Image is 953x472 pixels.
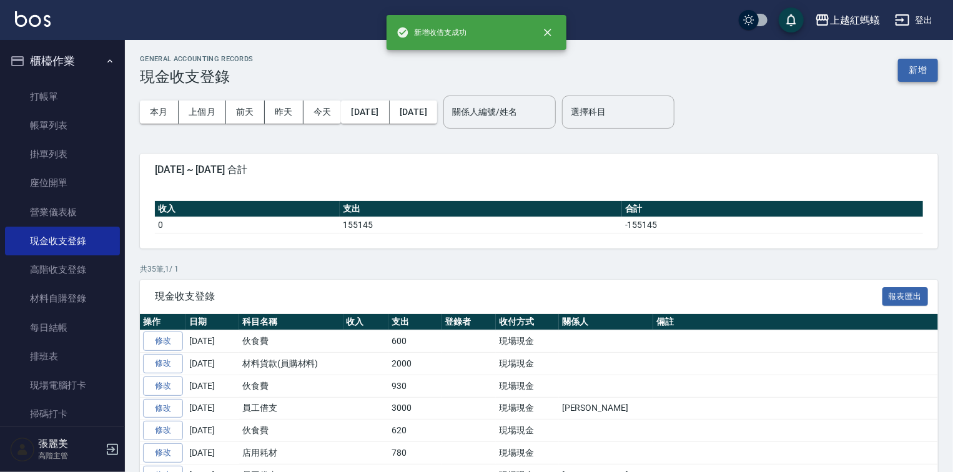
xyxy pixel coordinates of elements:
[140,314,186,330] th: 操作
[5,198,120,227] a: 營業儀表板
[340,201,621,217] th: 支出
[239,353,343,375] td: 材料貨款(員購材料)
[882,287,929,307] button: 報表匯出
[341,101,389,124] button: [DATE]
[239,397,343,420] td: 員工借支
[143,421,183,440] a: 修改
[388,314,442,330] th: 支出
[388,420,442,442] td: 620
[559,397,653,420] td: [PERSON_NAME]
[143,376,183,396] a: 修改
[186,353,239,375] td: [DATE]
[830,12,880,28] div: 上越紅螞蟻
[496,442,559,465] td: 現場現金
[186,442,239,465] td: [DATE]
[388,397,442,420] td: 3000
[155,290,882,303] span: 現金收支登錄
[882,290,929,302] a: 報表匯出
[143,443,183,463] a: 修改
[186,314,239,330] th: 日期
[179,101,226,124] button: 上個月
[390,101,437,124] button: [DATE]
[140,263,938,275] p: 共 35 筆, 1 / 1
[10,437,35,462] img: Person
[810,7,885,33] button: 上越紅螞蟻
[5,82,120,111] a: 打帳單
[388,353,442,375] td: 2000
[779,7,804,32] button: save
[496,353,559,375] td: 現場現金
[5,371,120,400] a: 現場電腦打卡
[143,399,183,418] a: 修改
[343,314,389,330] th: 收入
[265,101,304,124] button: 昨天
[239,442,343,465] td: 店用耗材
[496,420,559,442] td: 現場現金
[388,375,442,397] td: 930
[5,140,120,169] a: 掛單列表
[239,375,343,397] td: 伙食費
[5,45,120,77] button: 櫃檯作業
[15,11,51,27] img: Logo
[5,111,120,140] a: 帳單列表
[559,314,653,330] th: 關係人
[5,342,120,371] a: 排班表
[442,314,496,330] th: 登錄者
[5,284,120,313] a: 材料自購登錄
[239,330,343,353] td: 伙食費
[5,227,120,255] a: 現金收支登錄
[143,354,183,373] a: 修改
[5,313,120,342] a: 每日結帳
[155,201,340,217] th: 收入
[239,314,343,330] th: 科目名稱
[155,164,923,176] span: [DATE] ~ [DATE] 合計
[5,400,120,428] a: 掃碼打卡
[397,26,467,39] span: 新增收借支成功
[226,101,265,124] button: 前天
[5,255,120,284] a: 高階收支登錄
[140,55,254,63] h2: GENERAL ACCOUNTING RECORDS
[388,442,442,465] td: 780
[340,217,621,233] td: 155145
[143,332,183,351] a: 修改
[140,68,254,86] h3: 現金收支登錄
[38,438,102,450] h5: 張麗美
[186,330,239,353] td: [DATE]
[186,420,239,442] td: [DATE]
[496,375,559,397] td: 現場現金
[622,217,923,233] td: -155145
[140,101,179,124] button: 本月
[496,330,559,353] td: 現場現金
[38,450,102,461] p: 高階主管
[534,19,561,46] button: close
[496,314,559,330] th: 收付方式
[304,101,342,124] button: 今天
[186,375,239,397] td: [DATE]
[5,169,120,197] a: 座位開單
[155,217,340,233] td: 0
[898,59,938,82] button: 新增
[653,314,952,330] th: 備註
[890,9,938,32] button: 登出
[898,64,938,76] a: 新增
[496,397,559,420] td: 現場現金
[388,330,442,353] td: 600
[239,420,343,442] td: 伙食費
[622,201,923,217] th: 合計
[186,397,239,420] td: [DATE]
